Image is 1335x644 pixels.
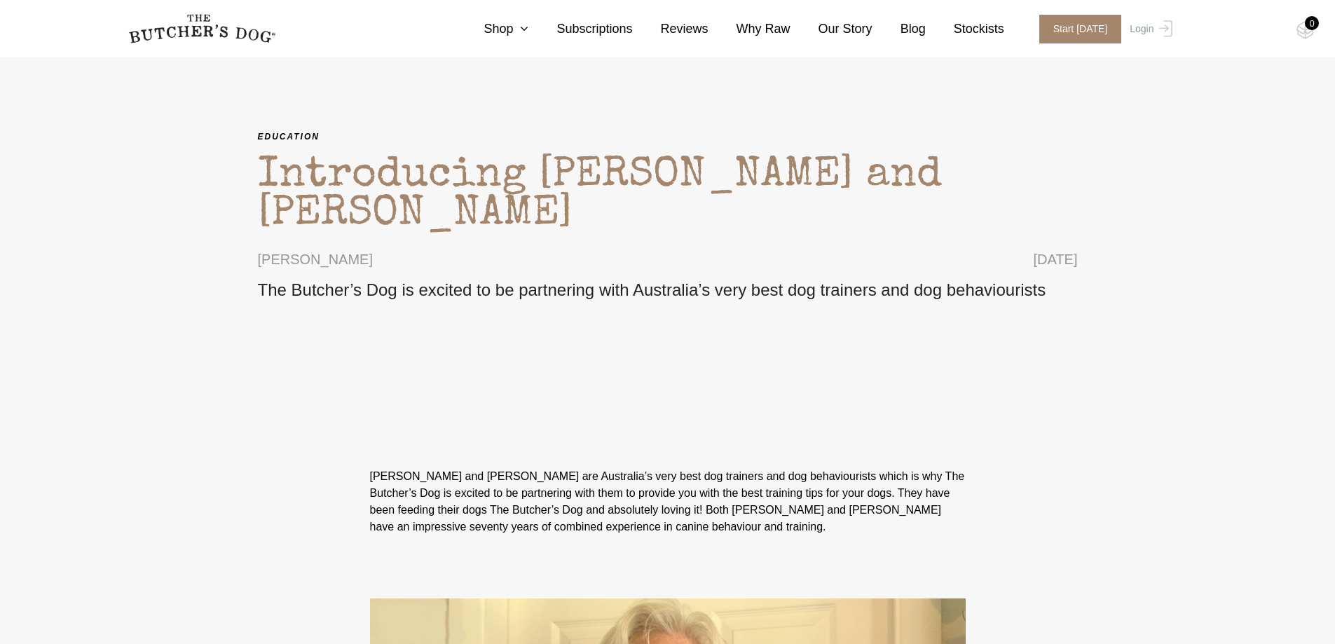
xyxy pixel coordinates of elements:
[708,20,790,39] a: Why Raw
[1126,15,1172,43] a: Login
[258,249,373,270] span: [PERSON_NAME]
[1034,249,1078,270] span: [DATE]
[790,20,872,39] a: Our Story
[456,20,528,39] a: Shop
[1025,15,1127,43] a: Start [DATE]
[528,20,632,39] a: Subscriptions
[633,20,708,39] a: Reviews
[258,144,1078,249] h1: Introducing [PERSON_NAME] and [PERSON_NAME]
[258,280,1078,300] span: The Butcher’s Dog is excited to be partnering with Australia’s very best dog trainers and dog beh...
[872,20,926,39] a: Blog
[1039,15,1122,43] span: Start [DATE]
[258,342,1078,447] h1: Introducing [PERSON_NAME] and [PERSON_NAME]
[258,130,1078,144] span: EDUCATION
[1305,16,1319,30] div: 0
[1296,21,1314,39] img: TBD_Cart-Empty.png
[926,20,1004,39] a: Stockists
[258,447,1078,535] p: [PERSON_NAME] and [PERSON_NAME] are Australia’s very best dog trainers and dog behaviourists whic...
